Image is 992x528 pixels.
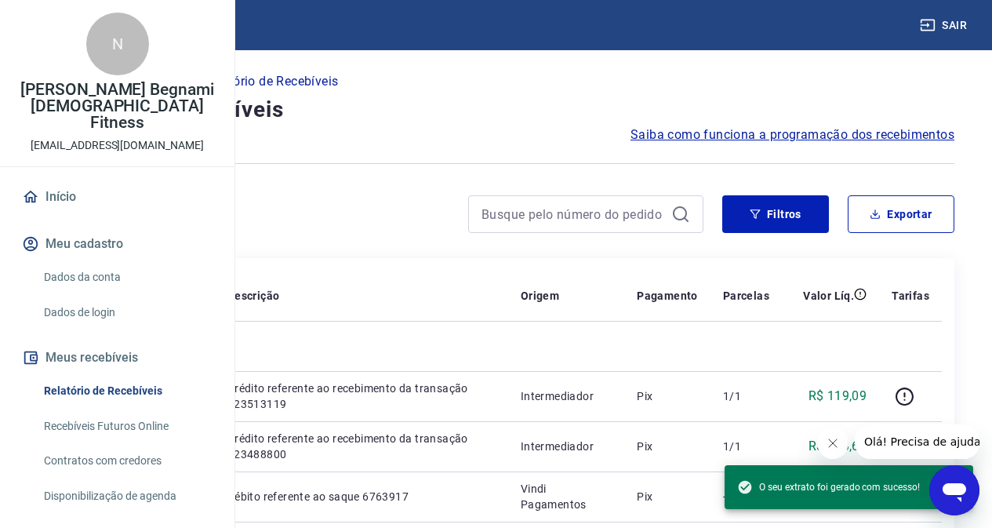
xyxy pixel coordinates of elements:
[737,479,920,495] span: O seu extrato foi gerado com sucesso!
[227,431,496,462] p: Crédito referente ao recebimento da transação 223488800
[19,340,216,375] button: Meus recebíveis
[38,375,216,407] a: Relatório de Recebíveis
[637,489,698,504] p: Pix
[521,481,612,512] p: Vindi Pagamentos
[723,439,769,454] p: 1/1
[803,288,854,304] p: Valor Líq.
[521,288,559,304] p: Origem
[38,94,954,126] h4: Relatório de Recebíveis
[630,126,954,144] a: Saiba como funciona a programação dos recebimentos
[481,202,665,226] input: Busque pelo número do pedido
[38,480,216,512] a: Disponibilização de agenda
[31,137,204,154] p: [EMAIL_ADDRESS][DOMAIN_NAME]
[19,227,216,261] button: Meu cadastro
[848,195,954,233] button: Exportar
[9,11,132,24] span: Olá! Precisa de ajuda?
[637,288,698,304] p: Pagamento
[521,388,612,404] p: Intermediador
[723,288,769,304] p: Parcelas
[38,297,216,329] a: Dados de login
[817,428,848,459] iframe: Fechar mensagem
[38,410,216,442] a: Recebíveis Futuros Online
[13,82,222,131] p: [PERSON_NAME] Begnami [DEMOGRAPHIC_DATA] Fitness
[808,387,867,406] p: R$ 119,09
[227,489,496,504] p: Débito referente ao saque 6763917
[38,261,216,293] a: Dados da conta
[637,388,698,404] p: Pix
[521,439,612,454] p: Intermediador
[19,180,216,214] a: Início
[929,465,979,515] iframe: Botão para abrir a janela de mensagens
[855,424,979,459] iframe: Mensagem da empresa
[38,445,216,477] a: Contratos com credores
[86,13,149,75] div: N
[917,11,973,40] button: Sair
[723,489,769,504] p: -
[722,195,829,233] button: Filtros
[203,72,338,91] p: Relatório de Recebíveis
[808,437,867,456] p: R$ 593,66
[892,288,929,304] p: Tarifas
[227,288,280,304] p: Descrição
[637,439,698,454] p: Pix
[227,381,496,412] p: Crédito referente ao recebimento da transação 223513119
[723,388,769,404] p: 1/1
